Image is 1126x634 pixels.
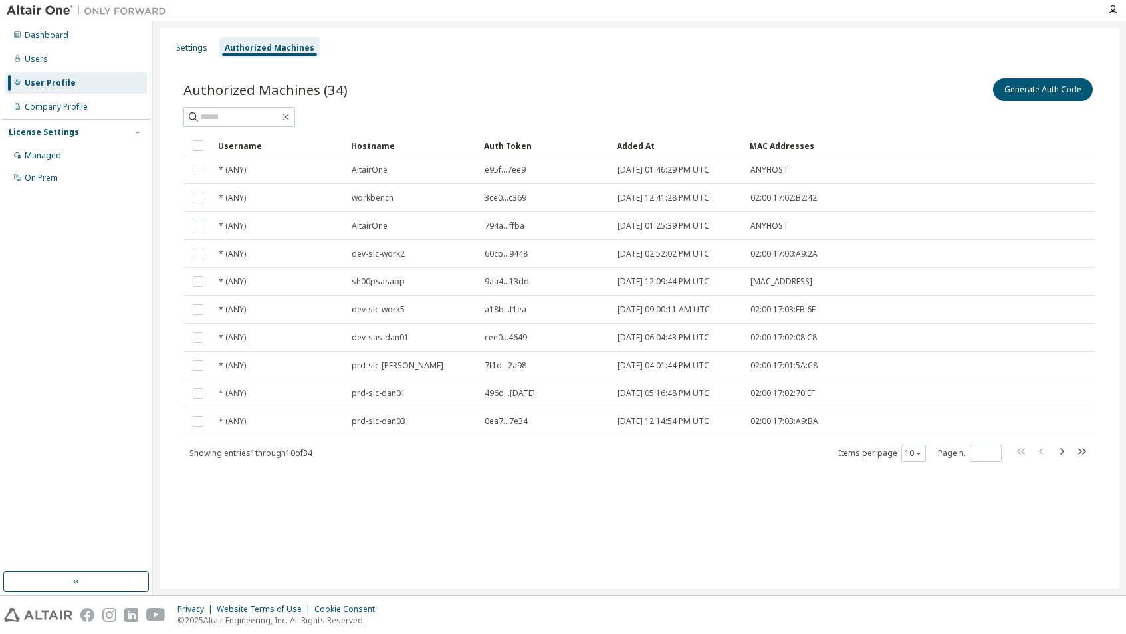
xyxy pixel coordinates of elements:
[485,276,529,287] span: 9aa4...13dd
[618,249,709,259] span: [DATE] 02:52:02 PM UTC
[485,388,535,399] span: 496d...[DATE]
[25,54,48,64] div: Users
[146,608,166,622] img: youtube.svg
[485,249,528,259] span: 60cb...9448
[177,615,383,626] p: © 2025 Altair Engineering, Inc. All Rights Reserved.
[750,249,818,259] span: 02:00:17:00:A9:2A
[485,165,526,175] span: e95f...7ee9
[352,360,443,371] span: prd-slc-[PERSON_NAME]
[25,102,88,112] div: Company Profile
[618,276,709,287] span: [DATE] 12:09:44 PM UTC
[219,165,246,175] span: * (ANY)
[352,304,405,315] span: dev-slc-work5
[618,416,709,427] span: [DATE] 12:14:54 PM UTC
[750,165,788,175] span: ANYHOST
[219,304,246,315] span: * (ANY)
[352,249,405,259] span: dev-slc-work2
[750,276,812,287] span: [MAC_ADDRESS]
[618,388,709,399] span: [DATE] 05:16:48 PM UTC
[750,332,817,343] span: 02:00:17:02:08:C8
[352,193,394,203] span: workbench
[352,165,388,175] span: AltairOne
[189,447,312,459] span: Showing entries 1 through 10 of 34
[618,332,709,343] span: [DATE] 06:04:43 PM UTC
[485,193,526,203] span: 3ce0...c369
[25,78,76,88] div: User Profile
[993,78,1093,101] button: Generate Auth Code
[750,360,818,371] span: 02:00:17:01:5A:C8
[183,80,348,99] span: Authorized Machines (34)
[352,221,388,231] span: AltairOne
[124,608,138,622] img: linkedin.svg
[618,221,709,231] span: [DATE] 01:25:39 PM UTC
[314,604,383,615] div: Cookie Consent
[618,165,709,175] span: [DATE] 01:46:29 PM UTC
[485,332,527,343] span: cee0...4649
[217,604,314,615] div: Website Terms of Use
[219,360,246,371] span: * (ANY)
[352,276,405,287] span: sh00psasapp
[219,416,246,427] span: * (ANY)
[905,448,923,459] button: 10
[25,30,68,41] div: Dashboard
[750,416,818,427] span: 02:00:17:03:A9:BA
[485,221,524,231] span: 794a...ffba
[485,416,528,427] span: 0ea7...7e34
[102,608,116,622] img: instagram.svg
[750,221,788,231] span: ANYHOST
[219,332,246,343] span: * (ANY)
[80,608,94,622] img: facebook.svg
[938,445,1002,462] span: Page n.
[177,604,217,615] div: Privacy
[618,193,709,203] span: [DATE] 12:41:28 PM UTC
[9,127,79,138] div: License Settings
[352,388,405,399] span: prd-slc-dan01
[351,135,473,156] div: Hostname
[750,388,815,399] span: 02:00:17:02:70:EF
[25,150,61,161] div: Managed
[750,135,956,156] div: MAC Addresses
[7,4,173,17] img: Altair One
[218,135,340,156] div: Username
[219,276,246,287] span: * (ANY)
[225,43,314,53] div: Authorized Machines
[838,445,926,462] span: Items per page
[352,332,409,343] span: dev-sas-dan01
[618,360,709,371] span: [DATE] 04:01:44 PM UTC
[219,193,246,203] span: * (ANY)
[617,135,739,156] div: Added At
[352,416,405,427] span: prd-slc-dan03
[750,304,816,315] span: 02:00:17:03:EB:6F
[484,135,606,156] div: Auth Token
[485,304,526,315] span: a18b...f1ea
[25,173,58,183] div: On Prem
[618,304,710,315] span: [DATE] 09:00:11 AM UTC
[219,388,246,399] span: * (ANY)
[750,193,817,203] span: 02:00:17:02:B2:42
[485,360,526,371] span: 7f1d...2a98
[4,608,72,622] img: altair_logo.svg
[219,249,246,259] span: * (ANY)
[176,43,207,53] div: Settings
[219,221,246,231] span: * (ANY)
